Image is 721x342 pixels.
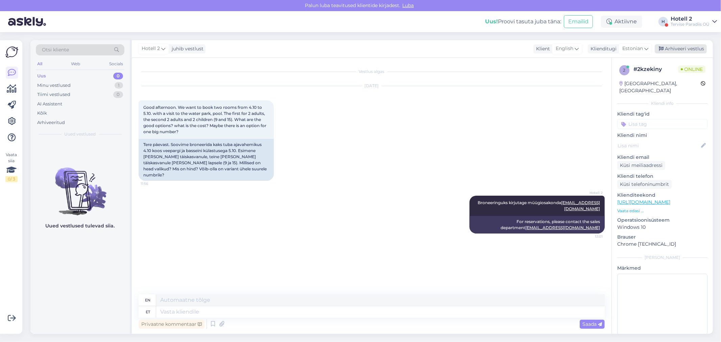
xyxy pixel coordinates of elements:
div: [DATE] [139,83,605,89]
span: Otsi kliente [42,46,69,53]
div: For reservations, please contact the sales department [470,216,605,234]
a: Hotell 2Tervise Paradiis OÜ [671,16,717,27]
span: 2 [623,68,626,73]
div: Hotell 2 [671,16,710,22]
span: English [556,45,573,52]
button: Emailid [564,15,593,28]
div: 1 [115,82,123,89]
span: Uued vestlused [65,131,96,137]
p: Uued vestlused tulevad siia. [46,222,115,229]
input: Lisa tag [617,119,707,129]
div: H [658,17,668,26]
div: Kliendi info [617,100,707,106]
p: Brauser [617,234,707,241]
div: Proovi tasuta juba täna: [485,18,561,26]
span: Good afternoon. We want to book two rooms from 4.10 to 5.10. with a visit to the water park, pool... [143,105,267,134]
div: Klient [533,45,550,52]
span: Estonian [622,45,643,52]
span: Broneeringuks kirjutage müügiosakonda [478,200,600,211]
p: Chrome [TECHNICAL_ID] [617,241,707,248]
div: 0 [113,91,123,98]
div: Privaatne kommentaar [139,320,205,329]
span: 12:01 [577,234,603,239]
b: Uus! [485,18,498,25]
div: AI Assistent [37,101,62,107]
div: juhib vestlust [169,45,203,52]
span: Online [678,66,705,73]
span: Saada [582,321,602,327]
div: Aktiivne [601,16,642,28]
img: No chats [30,155,130,216]
div: Arhiveeritud [37,119,65,126]
div: et [146,306,150,318]
p: Klienditeekond [617,192,707,199]
p: Kliendi tag'id [617,111,707,118]
input: Lisa nimi [618,142,700,149]
div: 0 / 3 [5,176,18,182]
div: Küsi telefoninumbrit [617,180,672,189]
span: Luba [401,2,416,8]
div: [PERSON_NAME] [617,254,707,261]
div: Uus [37,73,46,79]
div: Web [70,59,82,68]
div: Socials [108,59,124,68]
p: Märkmed [617,265,707,272]
div: Küsi meiliaadressi [617,161,665,170]
div: All [36,59,44,68]
div: Arhiveeri vestlus [655,44,707,53]
span: Hotell 2 [142,45,160,52]
p: Kliendi email [617,154,707,161]
a: [URL][DOMAIN_NAME] [617,199,670,205]
div: # 2kzekiny [633,65,678,73]
p: Vaata edasi ... [617,208,707,214]
div: Tere päevast. Soovime broneerida kaks tuba ajavahemikus 4.10 koos veepargi ja basseini külastuseg... [139,139,274,181]
div: Klienditugi [588,45,617,52]
div: Tervise Paradiis OÜ [671,22,710,27]
p: Kliendi telefon [617,173,707,180]
div: Tiimi vestlused [37,91,70,98]
p: Kliendi nimi [617,132,707,139]
p: Windows 10 [617,224,707,231]
div: en [145,294,151,306]
div: Minu vestlused [37,82,71,89]
span: Hotell 2 [577,190,603,195]
a: [EMAIL_ADDRESS][DOMAIN_NAME] [525,225,600,230]
div: [GEOGRAPHIC_DATA], [GEOGRAPHIC_DATA] [619,80,701,94]
div: Vaata siia [5,152,18,182]
div: 0 [113,73,123,79]
a: [EMAIL_ADDRESS][DOMAIN_NAME] [561,200,600,211]
div: Kõik [37,110,47,117]
p: Operatsioonisüsteem [617,217,707,224]
span: 11:56 [141,181,166,186]
img: Askly Logo [5,46,18,58]
div: Vestlus algas [139,69,605,75]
